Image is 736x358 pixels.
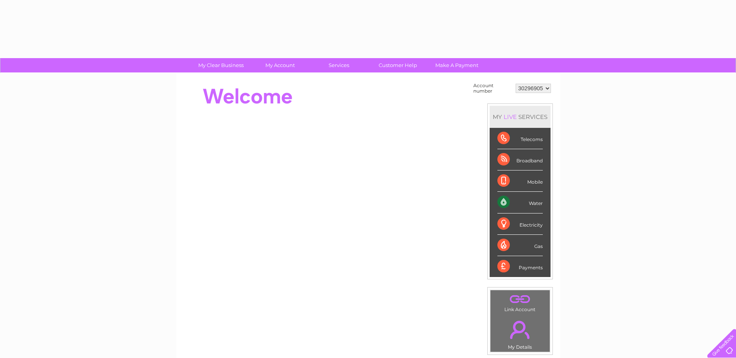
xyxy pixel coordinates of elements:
div: Broadband [497,149,543,170]
div: MY SERVICES [490,106,551,128]
a: Make A Payment [425,58,489,72]
div: Gas [497,235,543,256]
a: Services [307,58,371,72]
div: Telecoms [497,128,543,149]
a: . [492,292,548,306]
td: My Details [490,314,550,352]
a: Customer Help [366,58,430,72]
div: Mobile [497,170,543,192]
td: Account number [471,81,514,96]
a: My Account [248,58,312,72]
td: Link Account [490,290,550,314]
div: Payments [497,256,543,277]
div: Electricity [497,213,543,235]
a: My Clear Business [189,58,253,72]
div: LIVE [502,113,518,120]
a: . [492,316,548,343]
div: Water [497,192,543,213]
